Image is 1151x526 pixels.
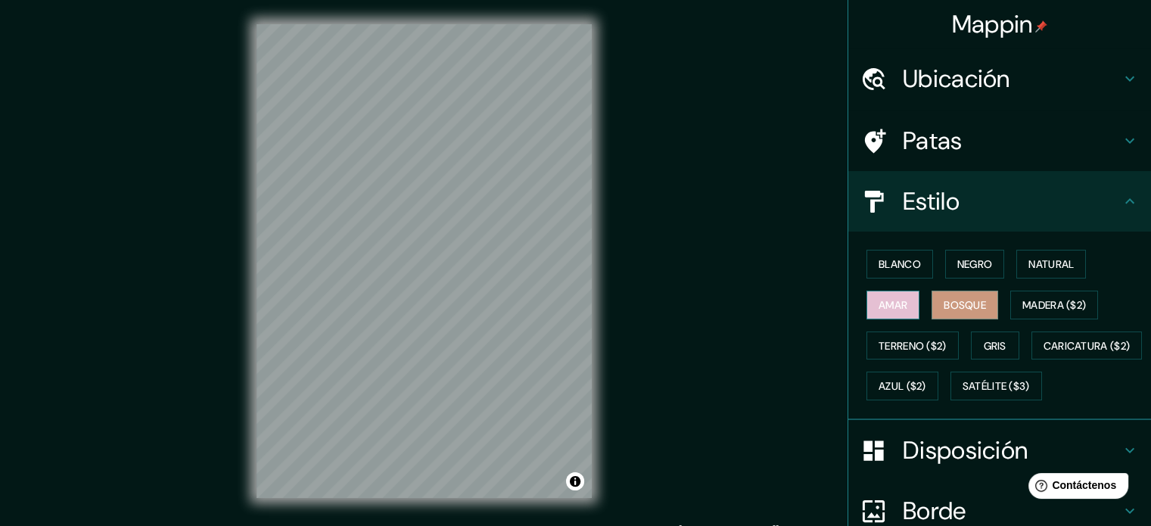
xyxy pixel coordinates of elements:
img: pin-icon.png [1035,20,1047,33]
button: Madera ($2) [1010,291,1098,319]
font: Caricatura ($2) [1044,339,1131,353]
font: Disposición [903,434,1028,466]
font: Mappin [952,8,1033,40]
button: Amar [866,291,919,319]
font: Natural [1028,257,1074,271]
button: Negro [945,250,1005,279]
button: Terreno ($2) [866,331,959,360]
font: Madera ($2) [1022,298,1086,312]
canvas: Mapa [257,24,592,498]
iframe: Lanzador de widgets de ayuda [1016,467,1134,509]
font: Terreno ($2) [879,339,947,353]
font: Blanco [879,257,921,271]
button: Satélite ($3) [950,372,1042,400]
font: Satélite ($3) [963,380,1030,394]
button: Activar o desactivar atribución [566,472,584,490]
font: Estilo [903,185,960,217]
font: Bosque [944,298,986,312]
div: Patas [848,110,1151,171]
button: Azul ($2) [866,372,938,400]
button: Blanco [866,250,933,279]
font: Ubicación [903,63,1010,95]
font: Negro [957,257,993,271]
button: Gris [971,331,1019,360]
div: Ubicación [848,48,1151,109]
button: Caricatura ($2) [1031,331,1143,360]
div: Estilo [848,171,1151,232]
button: Natural [1016,250,1086,279]
font: Gris [984,339,1006,353]
font: Azul ($2) [879,380,926,394]
font: Amar [879,298,907,312]
button: Bosque [932,291,998,319]
font: Patas [903,125,963,157]
div: Disposición [848,420,1151,481]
